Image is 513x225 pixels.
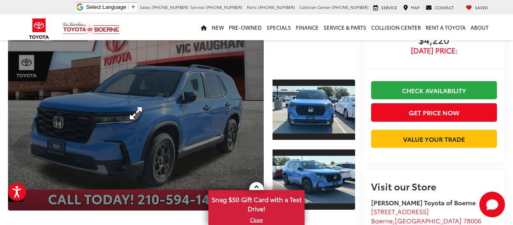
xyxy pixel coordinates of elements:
span: Contact [435,4,454,10]
button: Get Price Now [371,103,497,121]
span: Boerne [371,216,393,225]
h2: Visit our Store [371,181,497,191]
span: [PHONE_NUMBER] [332,4,369,10]
a: Collision Center [369,14,423,40]
a: Value Your Trade [371,130,497,148]
span: Special [8,189,24,202]
span: [STREET_ADDRESS] [371,207,429,216]
a: Finance [293,14,321,40]
span: ​ [128,4,129,10]
span: Snag $50 Gift Card with a Test Drive! [209,191,304,215]
a: Select Language​ [86,4,136,10]
a: New [209,14,226,40]
img: Toyota [24,16,54,42]
span: [GEOGRAPHIC_DATA] [395,216,462,225]
a: Expand Photo 0 [8,16,264,211]
span: Saved [475,4,488,10]
div: View Full-Motion Video [273,16,355,71]
span: Select Language [86,4,126,10]
span: Parts [247,4,257,10]
a: Service [371,4,399,11]
svg: Start Chat [479,192,505,217]
span: Service [190,4,204,10]
span: $4,220 [371,35,497,47]
span: Service [381,4,397,10]
a: Service & Parts: Opens in a new tab [321,14,369,40]
span: ▼ [131,4,136,10]
a: About [468,14,491,40]
span: Collision Center [299,4,331,10]
a: Rent a Toyota [423,14,468,40]
a: Expand Photo 1 [273,79,355,141]
strong: [PERSON_NAME] Toyota of Boerne [371,198,476,207]
a: Specials [264,14,293,40]
span: 78006 [463,216,481,225]
span: [PHONE_NUMBER] [151,4,188,10]
img: 2025 Honda Pilot TrailSport [272,156,356,203]
span: [PHONE_NUMBER] [206,4,242,10]
button: Toggle Chat Window [479,192,505,217]
span: , [371,216,481,225]
span: Map [411,4,420,10]
img: 2025 Honda Pilot TrailSport [272,86,356,133]
a: Check Availability [371,81,497,99]
a: Expand Photo 2 [273,149,355,211]
img: Vic Vaughan Toyota of Boerne [63,22,120,36]
span: [DATE] Price: [371,47,497,55]
a: Map [401,4,422,11]
span: [PHONE_NUMBER] [258,4,295,10]
a: Home [198,14,209,40]
a: My Saved Vehicles [464,4,490,11]
span: Sales [140,4,150,10]
a: [STREET_ADDRESS] Boerne,[GEOGRAPHIC_DATA] 78006 [371,207,481,225]
a: Pre-Owned [226,14,264,40]
a: Contact [424,4,456,11]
